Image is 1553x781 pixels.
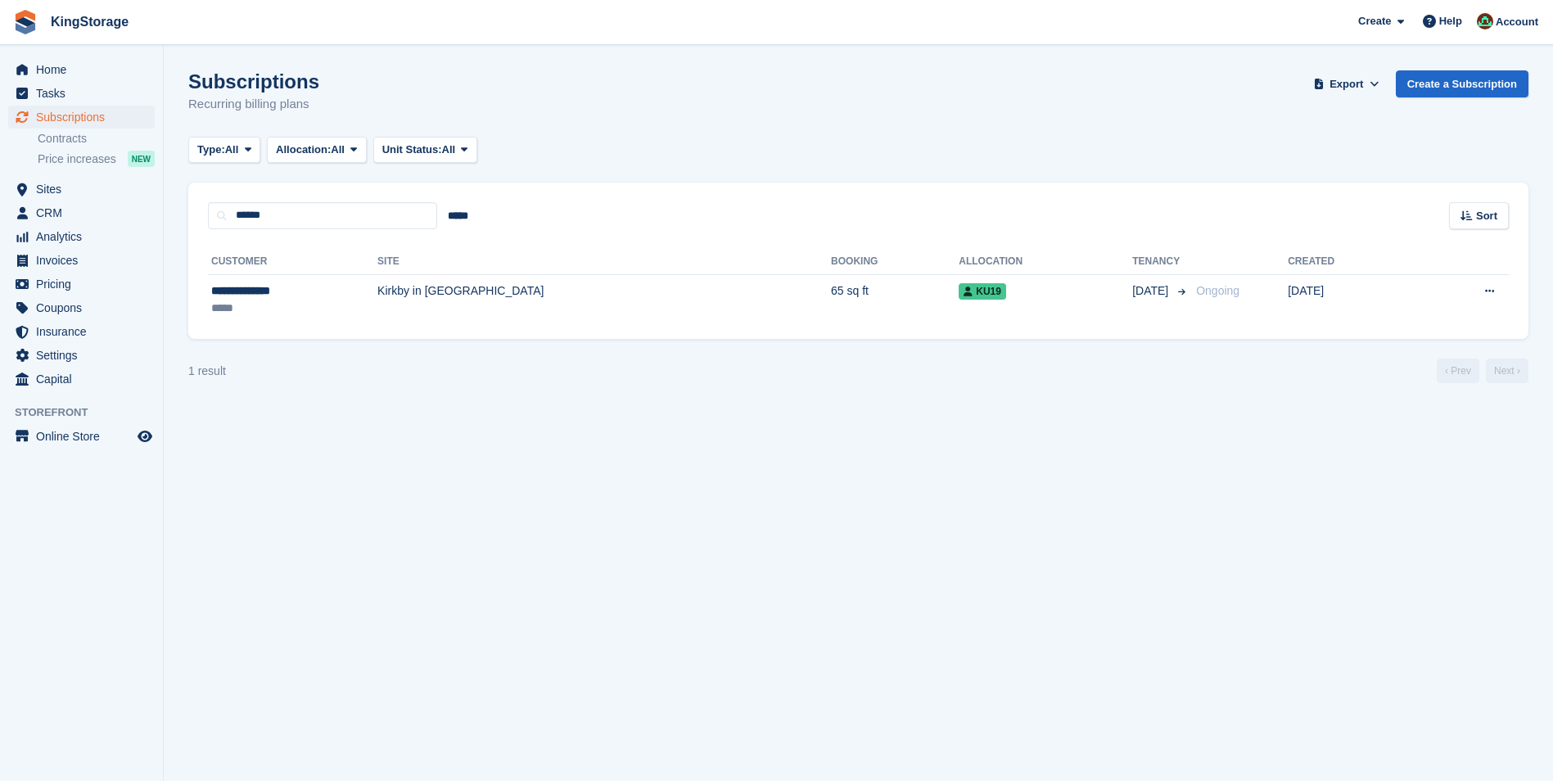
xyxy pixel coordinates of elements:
nav: Page [1433,359,1532,383]
span: Account [1496,14,1538,30]
a: Create a Subscription [1396,70,1528,97]
span: Type: [197,142,225,158]
th: Site [377,249,831,275]
a: menu [8,82,155,105]
span: Price increases [38,151,116,167]
span: All [331,142,345,158]
span: KU19 [959,283,1006,300]
a: menu [8,201,155,224]
a: Preview store [135,427,155,446]
span: CRM [36,201,134,224]
a: menu [8,106,155,129]
span: Create [1358,13,1391,29]
span: Unit Status: [382,142,442,158]
a: menu [8,58,155,81]
span: Sort [1476,208,1497,224]
th: Booking [831,249,959,275]
a: Contracts [38,131,155,147]
td: Kirkby in [GEOGRAPHIC_DATA] [377,274,831,326]
span: Analytics [36,225,134,248]
button: Export [1311,70,1383,97]
span: Coupons [36,296,134,319]
a: menu [8,178,155,201]
span: Settings [36,344,134,367]
div: NEW [128,151,155,167]
a: menu [8,344,155,367]
span: All [225,142,239,158]
th: Created [1288,249,1415,275]
span: Tasks [36,82,134,105]
th: Customer [208,249,377,275]
span: Sites [36,178,134,201]
a: Price increases NEW [38,150,155,168]
span: Export [1330,76,1363,93]
span: Ongoing [1196,284,1239,297]
td: 65 sq ft [831,274,959,326]
a: menu [8,296,155,319]
a: menu [8,225,155,248]
a: menu [8,425,155,448]
img: stora-icon-8386f47178a22dfd0bd8f6a31ec36ba5ce8667c1dd55bd0f319d3a0aa187defe.svg [13,10,38,34]
a: KingStorage [44,8,135,35]
span: Pricing [36,273,134,296]
span: Invoices [36,249,134,272]
span: Capital [36,368,134,390]
div: 1 result [188,363,226,380]
a: Previous [1437,359,1479,383]
p: Recurring billing plans [188,95,319,114]
span: Allocation: [276,142,331,158]
span: [DATE] [1132,282,1172,300]
span: Home [36,58,134,81]
img: John King [1477,13,1493,29]
button: Unit Status: All [373,137,477,164]
a: menu [8,368,155,390]
span: Subscriptions [36,106,134,129]
h1: Subscriptions [188,70,319,93]
a: Next [1486,359,1528,383]
th: Allocation [959,249,1132,275]
a: menu [8,273,155,296]
a: menu [8,320,155,343]
button: Type: All [188,137,260,164]
span: Insurance [36,320,134,343]
span: All [442,142,456,158]
span: Help [1439,13,1462,29]
th: Tenancy [1132,249,1190,275]
span: Online Store [36,425,134,448]
td: [DATE] [1288,274,1415,326]
span: Storefront [15,404,163,421]
button: Allocation: All [267,137,367,164]
a: menu [8,249,155,272]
